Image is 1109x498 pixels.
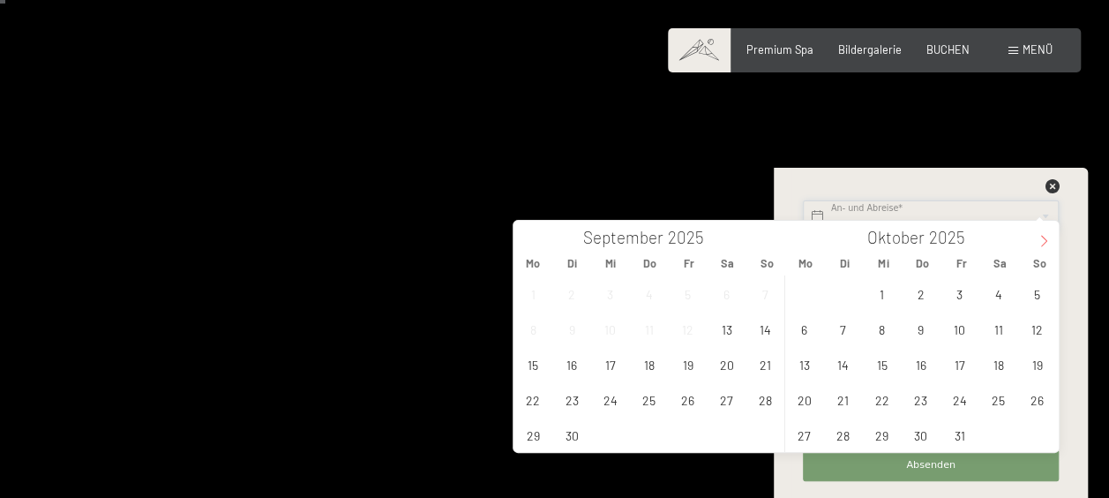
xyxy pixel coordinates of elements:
[709,382,744,417] span: September 27, 2025
[867,230,925,246] span: Oktober
[903,382,938,417] span: Oktober 23, 2025
[981,312,1015,346] span: Oktober 11, 2025
[1020,347,1054,381] span: Oktober 19, 2025
[515,347,550,381] span: September 15, 2025
[669,258,708,269] span: Fr
[825,258,864,269] span: Di
[554,418,588,452] span: September 30, 2025
[942,276,977,311] span: Oktober 3, 2025
[554,347,588,381] span: September 16, 2025
[903,347,938,381] span: Oktober 16, 2025
[513,258,552,269] span: Mo
[865,347,899,381] span: Oktober 15, 2025
[554,276,588,311] span: September 2, 2025
[865,418,899,452] span: Oktober 29, 2025
[864,258,903,269] span: Mi
[865,312,899,346] span: Oktober 8, 2025
[515,382,550,417] span: September 22, 2025
[942,347,977,381] span: Oktober 17, 2025
[903,276,938,311] span: Oktober 2, 2025
[942,418,977,452] span: Oktober 31, 2025
[746,42,813,57] a: Premium Spa
[593,382,627,417] span: September 24, 2025
[1020,382,1054,417] span: Oktober 26, 2025
[632,276,666,311] span: September 4, 2025
[925,227,983,247] input: Year
[748,312,783,346] span: September 14, 2025
[671,347,705,381] span: September 19, 2025
[906,458,955,472] span: Absenden
[865,276,899,311] span: Oktober 1, 2025
[1020,312,1054,346] span: Oktober 12, 2025
[593,312,627,346] span: September 10, 2025
[826,382,860,417] span: Oktober 21, 2025
[981,382,1015,417] span: Oktober 25, 2025
[903,418,938,452] span: Oktober 30, 2025
[630,258,669,269] span: Do
[671,276,705,311] span: September 5, 2025
[981,347,1015,381] span: Oktober 18, 2025
[748,276,783,311] span: September 7, 2025
[838,42,902,57] a: Bildergalerie
[632,347,666,381] span: September 18, 2025
[583,230,663,246] span: September
[593,347,627,381] span: September 17, 2025
[941,258,980,269] span: Fr
[709,276,744,311] span: September 6, 2025
[787,382,821,417] span: Oktober 20, 2025
[552,258,591,269] span: Di
[632,382,666,417] span: September 25, 2025
[787,312,821,346] span: Oktober 6, 2025
[671,312,705,346] span: September 12, 2025
[787,418,821,452] span: Oktober 27, 2025
[903,312,938,346] span: Oktober 9, 2025
[663,227,722,247] input: Year
[942,312,977,346] span: Oktober 10, 2025
[903,258,941,269] span: Do
[981,276,1015,311] span: Oktober 4, 2025
[803,449,1059,481] button: Absenden
[826,418,860,452] span: Oktober 28, 2025
[554,382,588,417] span: September 23, 2025
[515,312,550,346] span: September 8, 2025
[671,382,705,417] span: September 26, 2025
[748,382,783,417] span: September 28, 2025
[926,42,970,57] a: BUCHEN
[708,258,747,269] span: Sa
[1020,276,1054,311] span: Oktober 5, 2025
[709,347,744,381] span: September 20, 2025
[826,347,860,381] span: Oktober 14, 2025
[865,382,899,417] span: Oktober 22, 2025
[942,382,977,417] span: Oktober 24, 2025
[1020,258,1059,269] span: So
[709,312,744,346] span: September 13, 2025
[787,347,821,381] span: Oktober 13, 2025
[515,276,550,311] span: September 1, 2025
[981,258,1020,269] span: Sa
[786,258,825,269] span: Mo
[1023,42,1053,57] span: Menü
[591,258,630,269] span: Mi
[554,312,588,346] span: September 9, 2025
[515,418,550,452] span: September 29, 2025
[747,258,786,269] span: So
[632,312,666,346] span: September 11, 2025
[593,276,627,311] span: September 3, 2025
[826,312,860,346] span: Oktober 7, 2025
[748,347,783,381] span: September 21, 2025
